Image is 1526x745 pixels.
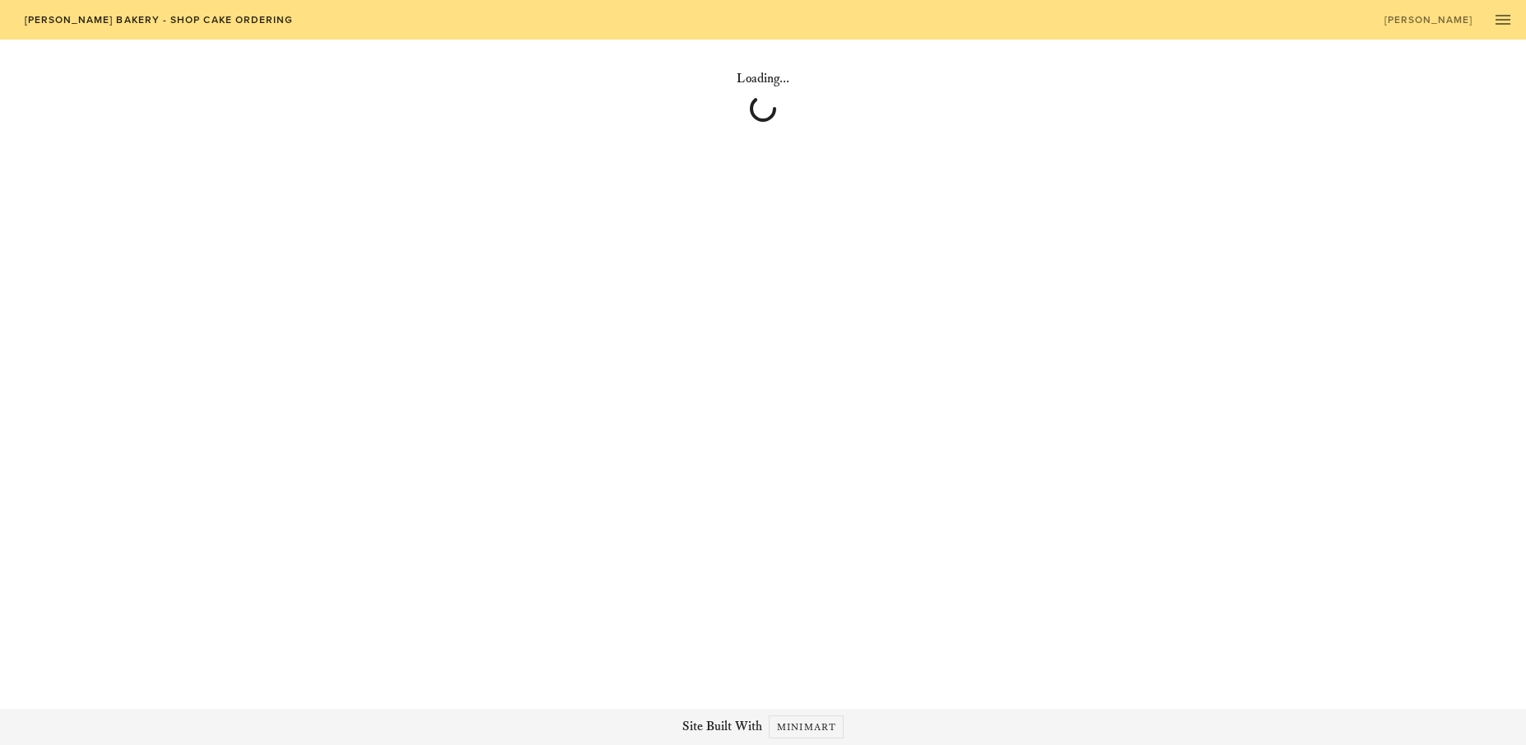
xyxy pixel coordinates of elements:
h4: Loading... [305,69,1221,89]
a: Minimart [769,715,844,738]
a: [PERSON_NAME] Bakery - Shop Cake Ordering [13,8,304,31]
span: [PERSON_NAME] Bakery - Shop Cake Ordering [23,14,293,26]
a: [PERSON_NAME] [1373,8,1483,31]
span: [PERSON_NAME] [1384,14,1473,26]
span: Site Built With [682,717,762,737]
span: Minimart [776,721,836,733]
